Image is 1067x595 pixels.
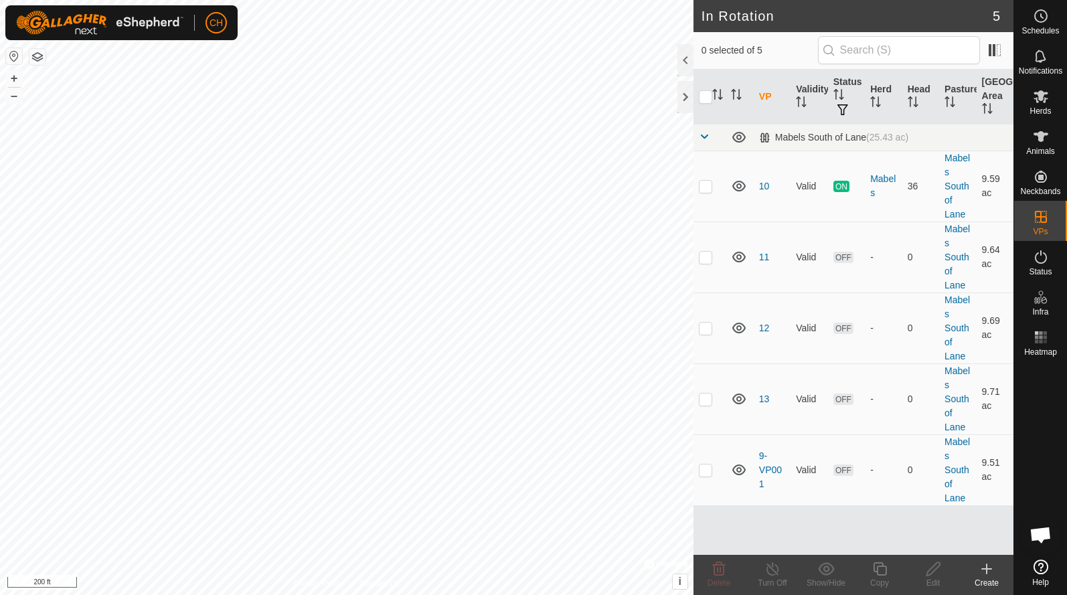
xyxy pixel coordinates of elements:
span: Animals [1026,147,1055,155]
button: – [6,88,22,104]
span: 0 selected of 5 [702,44,818,58]
td: 9.59 ac [977,151,1013,222]
p-sorticon: Activate to sort [908,98,918,109]
p-sorticon: Activate to sort [796,98,807,109]
a: 13 [759,394,770,404]
th: [GEOGRAPHIC_DATA] Area [977,70,1013,124]
p-sorticon: Activate to sort [712,91,723,102]
span: OFF [833,464,853,476]
div: - [870,392,896,406]
button: i [673,574,687,589]
span: Heatmap [1024,348,1057,356]
div: Show/Hide [799,577,853,589]
img: Gallagher Logo [16,11,183,35]
a: Mabels South of Lane [945,153,970,220]
th: Pasture [939,70,976,124]
td: 0 [902,222,939,292]
a: Mabels South of Lane [945,294,970,361]
span: Status [1029,268,1052,276]
td: 9.71 ac [977,363,1013,434]
a: Mabels South of Lane [945,224,970,290]
input: Search (S) [818,36,980,64]
th: Head [902,70,939,124]
td: Valid [791,222,827,292]
div: - [870,250,896,264]
span: Delete [708,578,731,588]
p-sorticon: Activate to sort [870,98,881,109]
td: Valid [791,151,827,222]
p-sorticon: Activate to sort [982,105,993,116]
span: Infra [1032,308,1048,316]
a: Mabels South of Lane [945,436,970,503]
div: Copy [853,577,906,589]
div: Open chat [1021,515,1061,555]
button: + [6,70,22,86]
span: OFF [833,323,853,334]
div: Edit [906,577,960,589]
button: Map Layers [29,49,46,65]
td: 0 [902,292,939,363]
th: Herd [865,70,902,124]
td: Valid [791,363,827,434]
span: Neckbands [1020,187,1060,195]
button: Reset Map [6,48,22,64]
a: Mabels South of Lane [945,365,970,432]
a: 10 [759,181,770,191]
a: 9-VP001 [759,450,782,489]
span: ON [833,181,849,192]
p-sorticon: Activate to sort [833,91,844,102]
div: Mabels South of Lane [759,132,908,143]
th: VP [754,70,791,124]
a: Help [1014,554,1067,592]
span: Schedules [1021,27,1059,35]
span: Herds [1030,107,1051,115]
span: OFF [833,394,853,405]
div: Create [960,577,1013,589]
td: Valid [791,292,827,363]
span: CH [210,16,223,30]
p-sorticon: Activate to sort [945,98,955,109]
td: 9.51 ac [977,434,1013,505]
span: 5 [993,6,1000,26]
div: Turn Off [746,577,799,589]
td: 9.69 ac [977,292,1013,363]
a: Privacy Policy [294,578,344,590]
span: Help [1032,578,1049,586]
th: Status [828,70,865,124]
span: VPs [1033,228,1048,236]
div: Mabels [870,172,896,200]
a: 11 [759,252,770,262]
td: 0 [902,434,939,505]
div: - [870,463,896,477]
div: - [870,321,896,335]
a: Contact Us [360,578,400,590]
span: (25.43 ac) [866,132,908,143]
span: Notifications [1019,67,1062,75]
td: 36 [902,151,939,222]
td: Valid [791,434,827,505]
a: 12 [759,323,770,333]
th: Validity [791,70,827,124]
p-sorticon: Activate to sort [731,91,742,102]
td: 0 [902,363,939,434]
h2: In Rotation [702,8,993,24]
span: OFF [833,252,853,263]
span: i [679,576,681,587]
td: 9.64 ac [977,222,1013,292]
